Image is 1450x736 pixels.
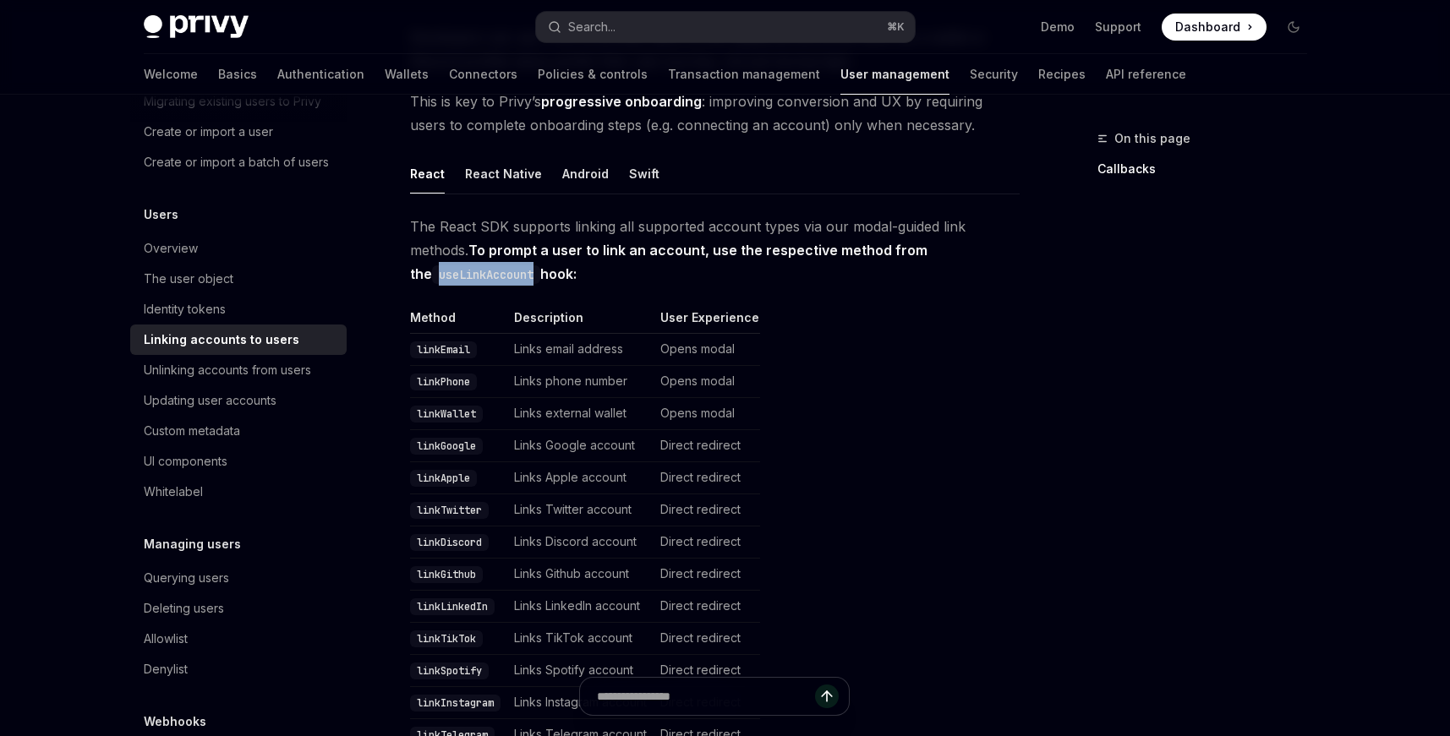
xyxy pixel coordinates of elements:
a: Transaction management [668,54,820,95]
a: Unlinking accounts from users [130,355,347,385]
a: Policies & controls [538,54,648,95]
a: Updating user accounts [130,385,347,416]
th: User Experience [654,309,760,334]
h5: Webhooks [144,711,206,732]
a: User management [840,54,949,95]
td: Direct redirect [654,462,760,494]
a: Support [1095,19,1141,35]
a: Authentication [277,54,364,95]
a: Whitelabel [130,477,347,507]
td: Direct redirect [654,430,760,462]
div: Updating user accounts [144,390,276,411]
a: Basics [218,54,257,95]
th: Description [507,309,654,334]
div: Custom metadata [144,421,240,441]
a: Callbacks [1097,155,1321,183]
a: Dashboard [1162,14,1267,41]
a: Recipes [1038,54,1086,95]
div: Overview [144,238,198,259]
td: Links Github account [507,559,654,591]
h5: Managing users [144,534,241,554]
div: UI components [144,451,227,472]
td: Links email address [507,334,654,366]
a: Security [970,54,1018,95]
code: linkGoogle [410,438,483,455]
input: Ask a question... [597,678,815,715]
td: Links Twitter account [507,494,654,526]
div: Whitelabel [144,482,203,502]
div: Create or import a user [144,122,273,142]
span: On this page [1114,128,1190,149]
a: Create or import a batch of users [130,147,347,177]
span: ⌘ K [887,20,905,34]
div: The user object [144,269,233,289]
button: React Native [465,154,542,194]
div: Create or import a batch of users [144,152,329,172]
code: linkWallet [410,406,483,423]
div: Allowlist [144,629,188,649]
a: Denylist [130,654,347,684]
div: Unlinking accounts from users [144,360,311,380]
th: Method [410,309,507,334]
td: Direct redirect [654,591,760,623]
button: Send message [815,684,839,708]
a: Wallets [385,54,429,95]
td: Links Discord account [507,526,654,559]
button: React [410,154,445,194]
a: Linking accounts to users [130,324,347,355]
td: Direct redirect [654,655,760,687]
button: Toggle dark mode [1280,14,1307,41]
td: Opens modal [654,334,760,366]
a: UI components [130,446,347,477]
td: Links TikTok account [507,623,654,655]
code: linkLinkedIn [410,598,495,615]
a: Welcome [144,54,198,95]
div: Linking accounts to users [144,330,299,350]
td: Links Google account [507,430,654,462]
a: Create or import a user [130,117,347,147]
a: Deleting users [130,593,347,624]
div: Denylist [144,659,188,679]
td: Direct redirect [654,526,760,559]
td: Direct redirect [654,559,760,591]
code: linkTwitter [410,502,489,519]
code: linkPhone [410,373,477,390]
a: Identity tokens [130,294,347,324]
span: This is key to Privy’s : improving conversion and UX by requiring users to complete onboarding st... [410,90,1020,137]
div: Querying users [144,568,229,588]
h5: Users [144,204,178,225]
a: Custom metadata [130,416,347,446]
strong: To prompt a user to link an account, use the respective method from the hook: [410,242,927,282]
code: linkEmail [410,341,477,358]
a: Overview [130,233,347,264]
td: Opens modal [654,398,760,430]
a: Allowlist [130,624,347,654]
span: The React SDK supports linking all supported account types via our modal-guided link methods. [410,215,1020,286]
span: Dashboard [1175,19,1240,35]
code: linkApple [410,470,477,487]
td: Links external wallet [507,398,654,430]
img: dark logo [144,15,249,39]
strong: progressive onboarding [541,93,702,110]
button: Swift [629,154,659,194]
td: Direct redirect [654,494,760,526]
a: The user object [130,264,347,294]
td: Links Spotify account [507,655,654,687]
code: linkDiscord [410,534,489,551]
div: Search... [568,17,616,37]
code: linkTikTok [410,630,483,647]
a: Querying users [130,563,347,593]
a: API reference [1106,54,1186,95]
code: useLinkAccount [432,265,540,284]
a: Connectors [449,54,517,95]
div: Deleting users [144,598,224,619]
td: Opens modal [654,366,760,398]
button: Open search [536,12,915,42]
code: linkGithub [410,566,483,583]
td: Links LinkedIn account [507,591,654,623]
code: linkSpotify [410,662,489,679]
td: Direct redirect [654,623,760,655]
td: Links phone number [507,366,654,398]
button: Android [562,154,609,194]
div: Identity tokens [144,299,226,319]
